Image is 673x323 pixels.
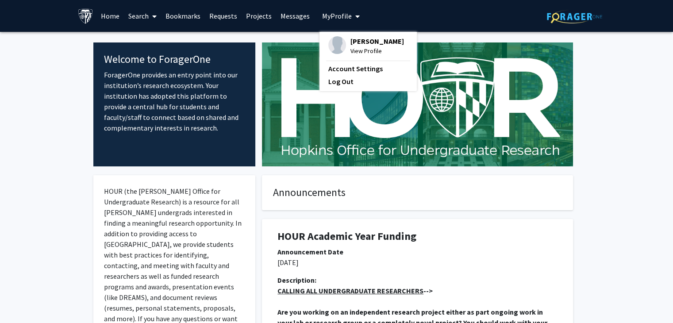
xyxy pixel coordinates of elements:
[262,42,573,166] img: Cover Image
[78,8,93,24] img: Johns Hopkins University Logo
[96,0,124,31] a: Home
[205,0,242,31] a: Requests
[328,36,404,56] div: Profile Picture[PERSON_NAME]View Profile
[328,63,408,74] a: Account Settings
[104,53,245,66] h4: Welcome to ForagerOne
[350,36,404,46] span: [PERSON_NAME]
[7,283,38,316] iframe: Chat
[328,36,346,54] img: Profile Picture
[242,0,276,31] a: Projects
[273,186,562,199] h4: Announcements
[277,286,433,295] strong: -->
[350,46,404,56] span: View Profile
[161,0,205,31] a: Bookmarks
[547,10,602,23] img: ForagerOne Logo
[276,0,314,31] a: Messages
[277,286,423,295] u: CALLING ALL UNDERGRADUATE RESEARCHERS
[124,0,161,31] a: Search
[328,76,408,87] a: Log Out
[277,275,558,285] div: Description:
[277,246,558,257] div: Announcement Date
[277,257,558,268] p: [DATE]
[104,69,245,133] p: ForagerOne provides an entry point into our institution’s research ecosystem. Your institution ha...
[277,230,558,243] h1: HOUR Academic Year Funding
[322,12,352,20] span: My Profile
